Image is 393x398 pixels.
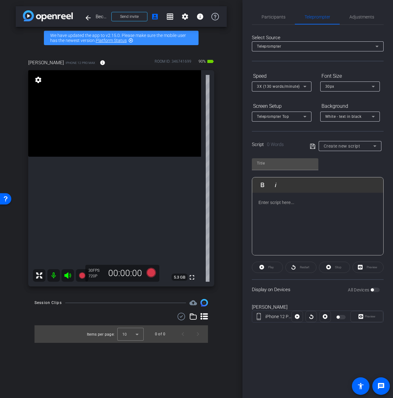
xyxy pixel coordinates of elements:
mat-icon: account_box [151,13,159,20]
div: Items per page: [87,331,115,338]
div: Speed [252,71,311,81]
span: Create new script [324,144,360,149]
span: White - text in black [325,114,362,119]
span: 0 Words [267,142,284,147]
mat-icon: message [377,382,385,390]
button: Next page [190,327,205,342]
img: app-logo [23,10,73,21]
label: All Devices [348,287,370,293]
div: Screen Setup [252,101,311,112]
img: Session clips [200,299,208,306]
input: Title [257,160,313,167]
div: Background [320,101,380,112]
button: Bold (Ctrl+B) [257,179,268,191]
span: Send invite [120,14,139,19]
span: Destinations for your clips [189,299,197,306]
span: [PERSON_NAME] [28,59,64,66]
mat-icon: cloud_upload [189,299,197,306]
a: Platform Status [96,38,127,43]
span: 30px [325,84,334,89]
div: Display on Devices [252,279,384,300]
div: Font Size [320,71,380,81]
mat-icon: info [100,60,105,65]
mat-icon: battery_std [207,58,214,65]
mat-icon: accessibility [357,382,364,390]
div: [PERSON_NAME] [252,304,384,311]
mat-icon: settings [34,76,43,84]
mat-icon: info [196,13,204,20]
div: 00:00:00 [104,268,146,279]
div: 720P [88,274,104,279]
span: Participants [262,15,285,19]
div: 0 of 0 [155,331,165,337]
mat-icon: arrow_back [84,14,92,22]
div: Session Clips [35,300,62,306]
div: We have updated the app to v2.15.0. Please make sure the mobile user has the newest version. [44,31,199,45]
div: iPhone 12 Pro Max [265,313,292,320]
mat-icon: settings [181,13,189,20]
button: Italic (Ctrl+I) [270,179,282,191]
span: 90% [198,56,207,66]
button: Send invite [111,12,147,21]
span: iPhone 12 Pro Max [66,60,95,65]
div: Script [252,141,301,148]
span: Teleprompter [305,15,330,19]
button: Previous page [175,327,190,342]
span: Teleprompter [257,44,281,49]
span: Adjustments [349,15,374,19]
div: Select Source [252,34,384,41]
mat-icon: fullscreen [188,274,196,281]
mat-icon: grid_on [166,13,174,20]
mat-icon: highlight_off [128,38,133,43]
span: 3X (130 words/minute) [257,84,300,89]
span: FPS [93,268,99,273]
div: 30 [88,268,104,273]
span: 5.3 GB [172,274,188,281]
div: ROOM ID: 346741699 [155,59,191,68]
span: Becca [96,10,108,23]
span: Teleprompter Top [257,114,289,119]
